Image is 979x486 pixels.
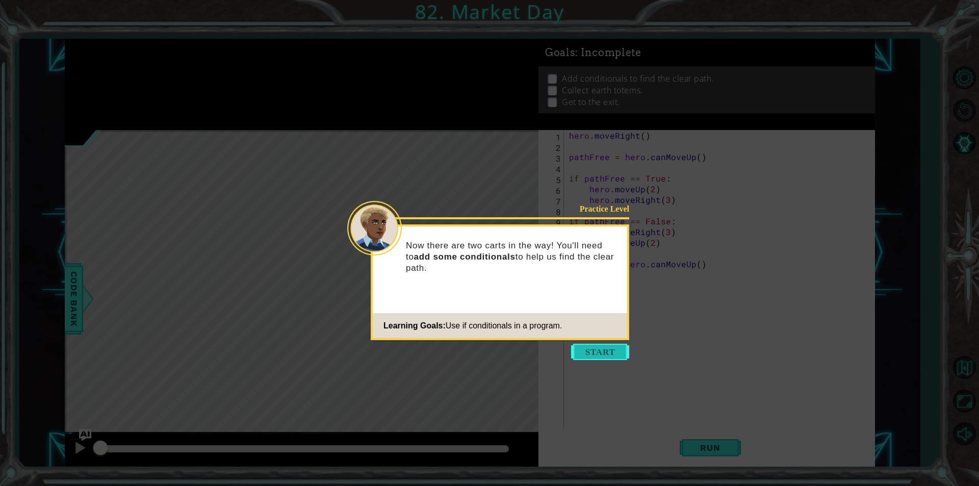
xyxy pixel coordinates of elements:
strong: add some conditionals [414,252,516,262]
p: Now there are two carts in the way! You'll need to to help us find the clear path. [406,240,620,274]
span: Use if conditionals in a program. [446,321,562,330]
button: Start [571,344,629,360]
span: Learning Goals: [383,321,446,330]
div: Practice Level [564,203,629,214]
